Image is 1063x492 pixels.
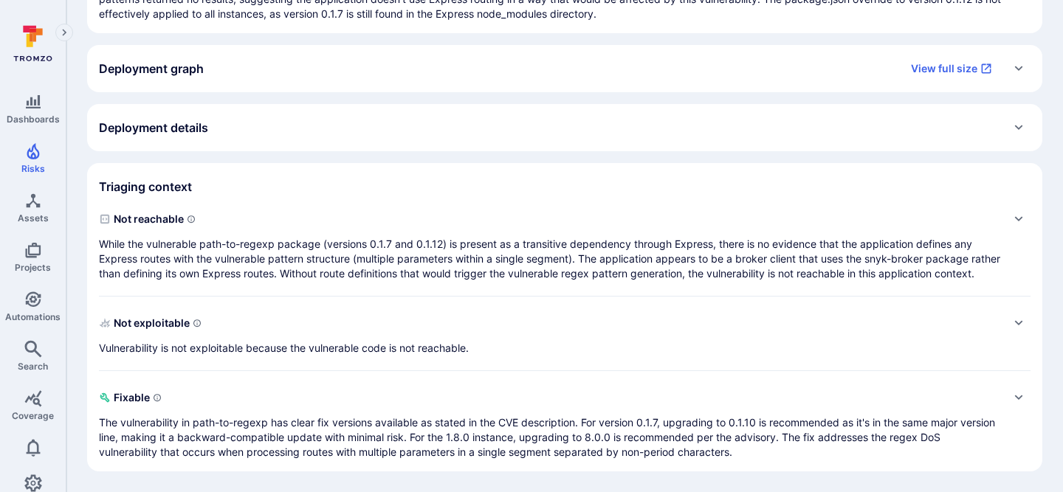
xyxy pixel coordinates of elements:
svg: Indicates if a vulnerability can be exploited by an attacker to gain unauthorized access, execute... [193,319,202,328]
span: Not exploitable [99,311,469,335]
span: Dashboards [7,114,60,125]
div: Expand [87,45,1042,92]
a: View full size [902,57,1001,80]
span: Fixable [99,386,1001,409]
p: While the vulnerable path-to-regexp package (versions 0.1.7 and 0.1.12) is present as a transitiv... [99,237,1001,281]
p: Vulnerability is not exploitable because the vulnerable code is not reachable. [99,341,469,356]
div: Expand [99,386,1031,460]
svg: Indicates if a vulnerability code, component, function or a library can actually be reached or in... [187,215,196,224]
div: Expand [99,311,1031,356]
span: Not reachable [99,207,1001,231]
span: Projects [15,262,51,273]
h2: Triaging context [99,179,192,194]
span: Assets [18,212,49,224]
h2: Deployment details [99,120,208,135]
span: Coverage [12,410,54,421]
i: Expand navigation menu [59,27,69,39]
span: Automations [5,311,61,322]
div: Expand [87,104,1042,151]
span: Search [18,361,48,372]
p: The vulnerability in path-to-regexp has clear fix versions available as stated in the CVE descrip... [99,415,1001,460]
h2: Deployment graph [99,61,204,76]
button: Expand navigation menu [55,24,73,41]
div: Expand [99,207,1031,281]
span: Risks [21,163,45,174]
svg: Indicates if a vulnerability can be remediated or patched easily [153,393,162,402]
